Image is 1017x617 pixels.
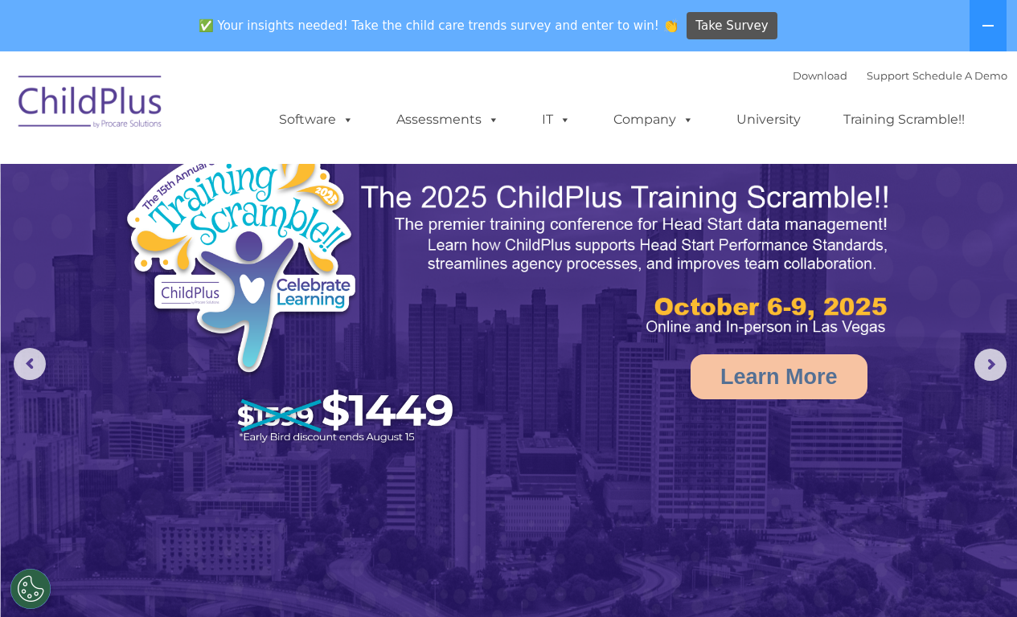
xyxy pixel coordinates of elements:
[867,69,909,82] a: Support
[223,172,292,184] span: Phone number
[695,12,768,40] span: Take Survey
[10,569,51,609] button: Cookies Settings
[597,104,710,136] a: Company
[263,104,370,136] a: Software
[223,106,273,118] span: Last name
[192,10,684,42] span: ✅ Your insights needed! Take the child care trends survey and enter to win! 👏
[746,443,1017,617] iframe: Chat Widget
[912,69,1007,82] a: Schedule A Demo
[10,64,171,145] img: ChildPlus by Procare Solutions
[827,104,981,136] a: Training Scramble!!
[526,104,587,136] a: IT
[793,69,1007,82] font: |
[380,104,515,136] a: Assessments
[720,104,817,136] a: University
[687,12,777,40] a: Take Survey
[793,69,847,82] a: Download
[691,354,867,399] a: Learn More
